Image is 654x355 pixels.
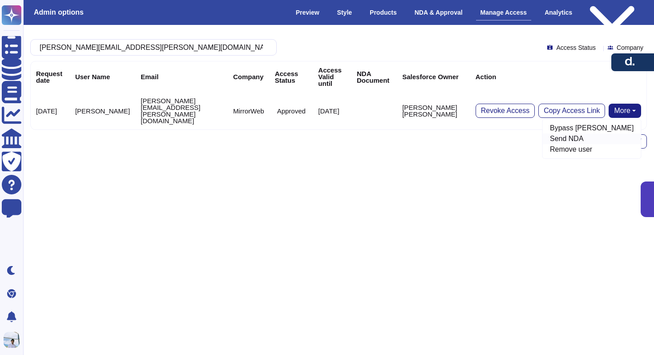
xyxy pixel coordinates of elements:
[543,123,641,133] a: Bypass [PERSON_NAME]
[34,8,84,16] h3: Admin options
[313,92,351,129] td: [DATE]
[410,5,467,20] div: NDA & Approval
[31,61,70,92] th: Request date
[543,133,641,144] a: Send NDA
[538,104,605,118] button: Copy Access Link
[2,330,26,350] button: user
[35,40,267,55] input: Search by keywords
[291,5,324,20] div: Preview
[544,107,600,114] span: Copy Access Link
[135,61,228,92] th: Email
[476,5,532,20] div: Manage Access
[397,61,470,92] th: Salesforce Owner
[277,108,306,114] p: Approved
[333,5,356,20] div: Style
[270,61,313,92] th: Access Status
[31,92,70,129] td: [DATE]
[481,107,529,114] span: Revoke Access
[70,92,135,129] td: [PERSON_NAME]
[70,61,135,92] th: User Name
[351,61,397,92] th: NDA Document
[470,61,646,92] th: Action
[135,92,228,129] td: [PERSON_NAME][EMAIL_ADDRESS][PERSON_NAME][DOMAIN_NAME]
[228,92,270,129] td: MirrorWeb
[4,332,20,348] img: user
[397,92,470,129] td: [PERSON_NAME] [PERSON_NAME]
[313,61,351,92] th: Access Valid until
[542,119,642,159] div: More
[609,104,641,118] button: More
[228,61,270,92] th: Company
[476,104,535,118] button: Revoke Access
[543,144,641,155] a: Remove user
[617,44,643,51] span: Company
[365,5,401,20] div: Products
[540,5,577,20] div: Analytics
[556,44,596,51] span: Access Status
